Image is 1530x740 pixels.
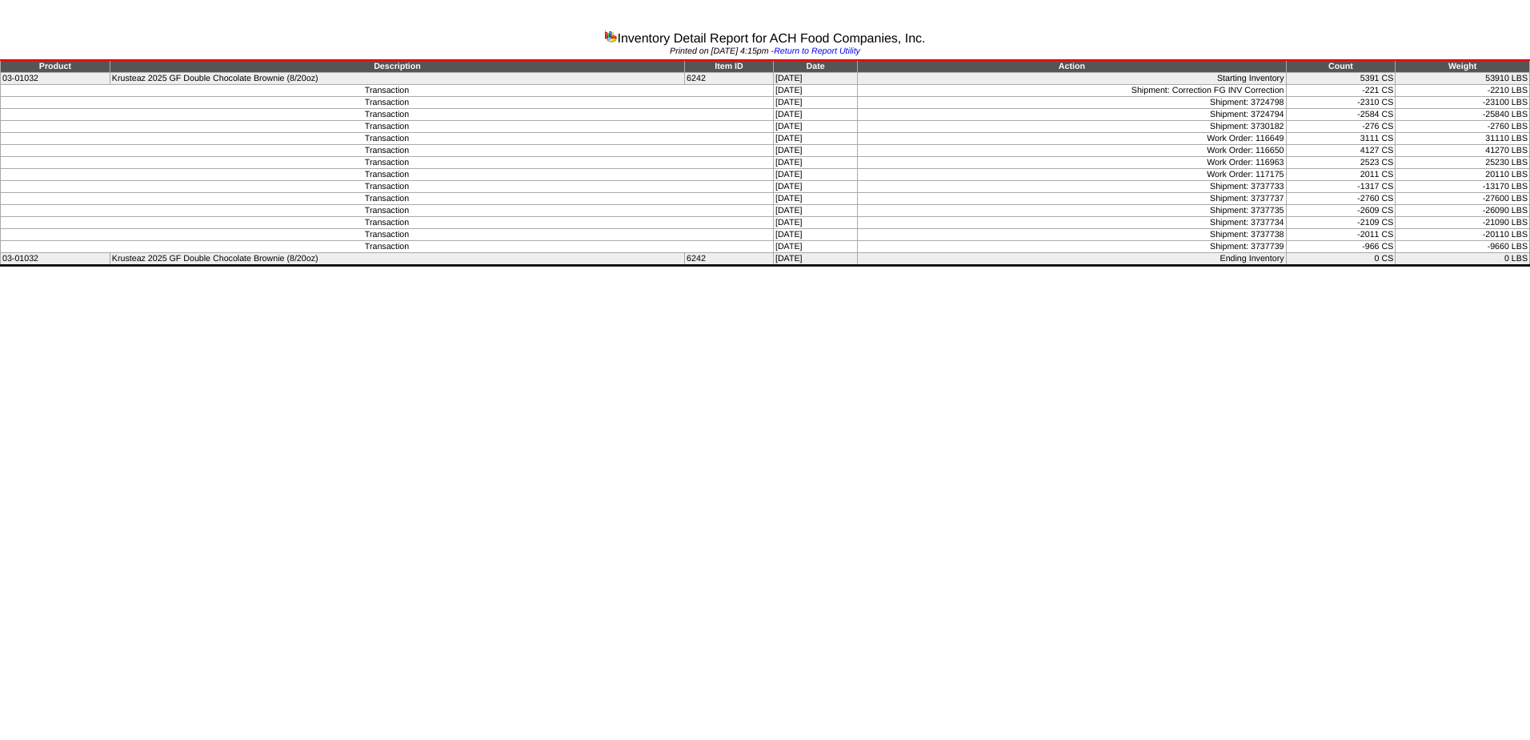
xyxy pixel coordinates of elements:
[773,157,857,169] td: [DATE]
[1286,109,1396,121] td: -2584 CS
[1396,253,1530,266] td: 0 LBS
[1,133,774,145] td: Transaction
[773,253,857,266] td: [DATE]
[773,60,857,73] td: Date
[774,46,860,56] a: Return to Report Utility
[773,205,857,217] td: [DATE]
[773,145,857,157] td: [DATE]
[773,85,857,97] td: [DATE]
[773,109,857,121] td: [DATE]
[858,241,1286,253] td: Shipment: 3737739
[1286,181,1396,193] td: -1317 CS
[1396,60,1530,73] td: Weight
[1286,145,1396,157] td: 4127 CS
[773,193,857,205] td: [DATE]
[773,133,857,145] td: [DATE]
[858,121,1286,133] td: Shipment: 3730182
[1,181,774,193] td: Transaction
[1286,97,1396,109] td: -2310 CS
[858,73,1286,85] td: Starting Inventory
[1,217,774,229] td: Transaction
[1,193,774,205] td: Transaction
[1286,157,1396,169] td: 2523 CS
[1286,85,1396,97] td: -221 CS
[1396,241,1530,253] td: -9660 LBS
[1,109,774,121] td: Transaction
[1,97,774,109] td: Transaction
[1,73,110,85] td: 03-01032
[773,73,857,85] td: [DATE]
[773,181,857,193] td: [DATE]
[1396,169,1530,181] td: 20110 LBS
[1286,229,1396,241] td: -2011 CS
[1286,193,1396,205] td: -2760 CS
[858,133,1286,145] td: Work Order: 116649
[604,30,617,42] img: graph.gif
[1286,133,1396,145] td: 3111 CS
[1,205,774,217] td: Transaction
[110,73,684,85] td: Krusteaz 2025 GF Double Chocolate Brownie (8/20oz)
[1396,73,1530,85] td: 53910 LBS
[1,241,774,253] td: Transaction
[858,181,1286,193] td: Shipment: 3737733
[110,253,684,266] td: Krusteaz 2025 GF Double Chocolate Brownie (8/20oz)
[773,121,857,133] td: [DATE]
[110,60,684,73] td: Description
[1,145,774,157] td: Transaction
[1396,133,1530,145] td: 31110 LBS
[685,253,774,266] td: 6242
[858,60,1286,73] td: Action
[773,241,857,253] td: [DATE]
[1286,60,1396,73] td: Count
[1286,121,1396,133] td: -276 CS
[1396,145,1530,157] td: 41270 LBS
[1396,193,1530,205] td: -27600 LBS
[858,109,1286,121] td: Shipment: 3724794
[773,229,857,241] td: [DATE]
[858,229,1286,241] td: Shipment: 3737738
[773,169,857,181] td: [DATE]
[858,85,1286,97] td: Shipment: Correction FG INV Correction
[1396,121,1530,133] td: -2760 LBS
[858,145,1286,157] td: Work Order: 116650
[1396,229,1530,241] td: -20110 LBS
[1,121,774,133] td: Transaction
[1396,109,1530,121] td: -25840 LBS
[1,85,774,97] td: Transaction
[1,229,774,241] td: Transaction
[1396,217,1530,229] td: -21090 LBS
[858,193,1286,205] td: Shipment: 3737737
[858,169,1286,181] td: Work Order: 117175
[858,205,1286,217] td: Shipment: 3737735
[858,217,1286,229] td: Shipment: 3737734
[1,60,110,73] td: Product
[1286,73,1396,85] td: 5391 CS
[1,157,774,169] td: Transaction
[858,97,1286,109] td: Shipment: 3724798
[685,60,774,73] td: Item ID
[773,217,857,229] td: [DATE]
[1286,169,1396,181] td: 2011 CS
[858,253,1286,266] td: Ending Inventory
[1396,181,1530,193] td: -13170 LBS
[1286,241,1396,253] td: -966 CS
[1396,97,1530,109] td: -23100 LBS
[858,157,1286,169] td: Work Order: 116963
[685,73,774,85] td: 6242
[1286,253,1396,266] td: 0 CS
[1,253,110,266] td: 03-01032
[1396,205,1530,217] td: -26090 LBS
[1396,85,1530,97] td: -2210 LBS
[1,169,774,181] td: Transaction
[773,97,857,109] td: [DATE]
[1286,205,1396,217] td: -2609 CS
[1396,157,1530,169] td: 25230 LBS
[1286,217,1396,229] td: -2109 CS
